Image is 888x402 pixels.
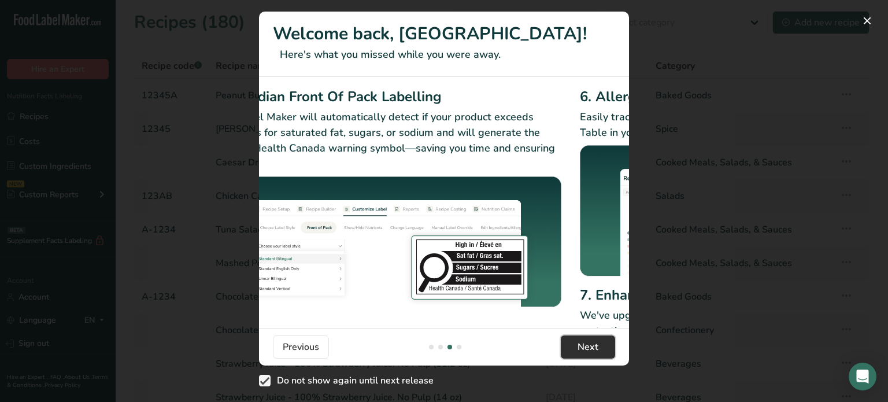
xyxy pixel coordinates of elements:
button: Previous [273,335,329,359]
span: Previous [283,340,319,354]
p: Food Label Maker will automatically detect if your product exceeds thresholds for saturated fat, ... [210,109,561,172]
img: Canadian Front Of Pack Labelling [210,176,561,309]
p: Here's what you missed while you were away. [273,47,615,62]
span: Do not show again until next release [271,375,434,386]
h1: Welcome back, [GEOGRAPHIC_DATA]! [273,21,615,47]
span: Next [578,340,598,354]
div: Open Intercom Messenger [849,363,876,390]
button: Next [561,335,615,359]
h2: 5. Canadian Front Of Pack Labelling [210,86,561,107]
